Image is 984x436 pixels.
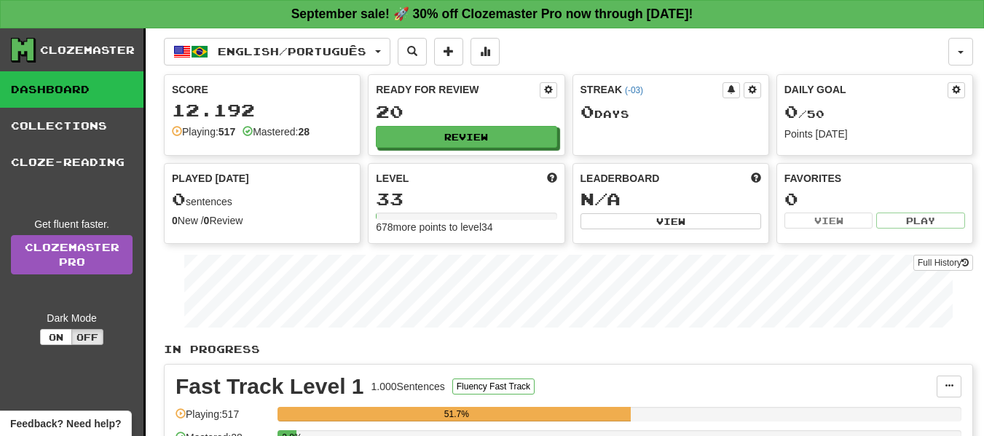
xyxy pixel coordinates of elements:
div: 0 [784,190,965,208]
button: View [784,213,873,229]
button: Off [71,329,103,345]
div: Ready for Review [376,82,539,97]
span: 0 [580,101,594,122]
span: This week in points, UTC [751,171,761,186]
span: Level [376,171,409,186]
div: Playing: [172,124,235,139]
strong: 0 [204,215,210,226]
span: 0 [172,189,186,209]
span: Score more points to level up [547,171,557,186]
button: View [580,213,761,229]
span: English / Português [218,45,366,58]
div: 33 [376,190,556,208]
div: 1.000 Sentences [371,379,445,394]
div: Playing: 517 [176,407,270,431]
div: Streak [580,82,723,97]
button: English/Português [164,38,390,66]
div: 12.192 [172,101,353,119]
div: Daily Goal [784,82,948,98]
div: Points [DATE] [784,127,965,141]
div: Day s [580,103,761,122]
div: Fast Track Level 1 [176,376,364,397]
div: New / Review [172,213,353,228]
span: Leaderboard [580,171,660,186]
strong: 0 [172,215,178,226]
button: Review [376,126,556,148]
span: 0 [784,101,798,122]
button: Fluency Fast Track [452,378,535,395]
div: sentences [172,190,353,209]
span: N/A [580,189,621,209]
div: 20 [376,103,556,121]
div: 51.7% [282,407,631,421]
div: Clozemaster [40,43,135,58]
div: Favorites [784,171,965,186]
strong: September sale! 🚀 30% off Clozemaster Pro now through [DATE]! [291,7,693,21]
a: ClozemasterPro [11,235,133,274]
button: On [40,329,72,345]
button: Play [876,213,965,229]
span: / 50 [784,108,824,120]
button: Full History [913,255,973,271]
button: More stats [471,38,500,66]
span: Open feedback widget [10,416,121,431]
div: Mastered: [243,124,310,139]
div: Score [172,82,353,97]
a: (-03) [625,85,643,95]
button: Add sentence to collection [434,38,463,66]
span: Played [DATE] [172,171,249,186]
div: Dark Mode [11,311,133,325]
strong: 517 [219,126,235,138]
p: In Progress [164,342,973,357]
strong: 28 [298,126,310,138]
div: Get fluent faster. [11,217,133,231]
div: 678 more points to level 34 [376,220,556,234]
button: Search sentences [398,38,427,66]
